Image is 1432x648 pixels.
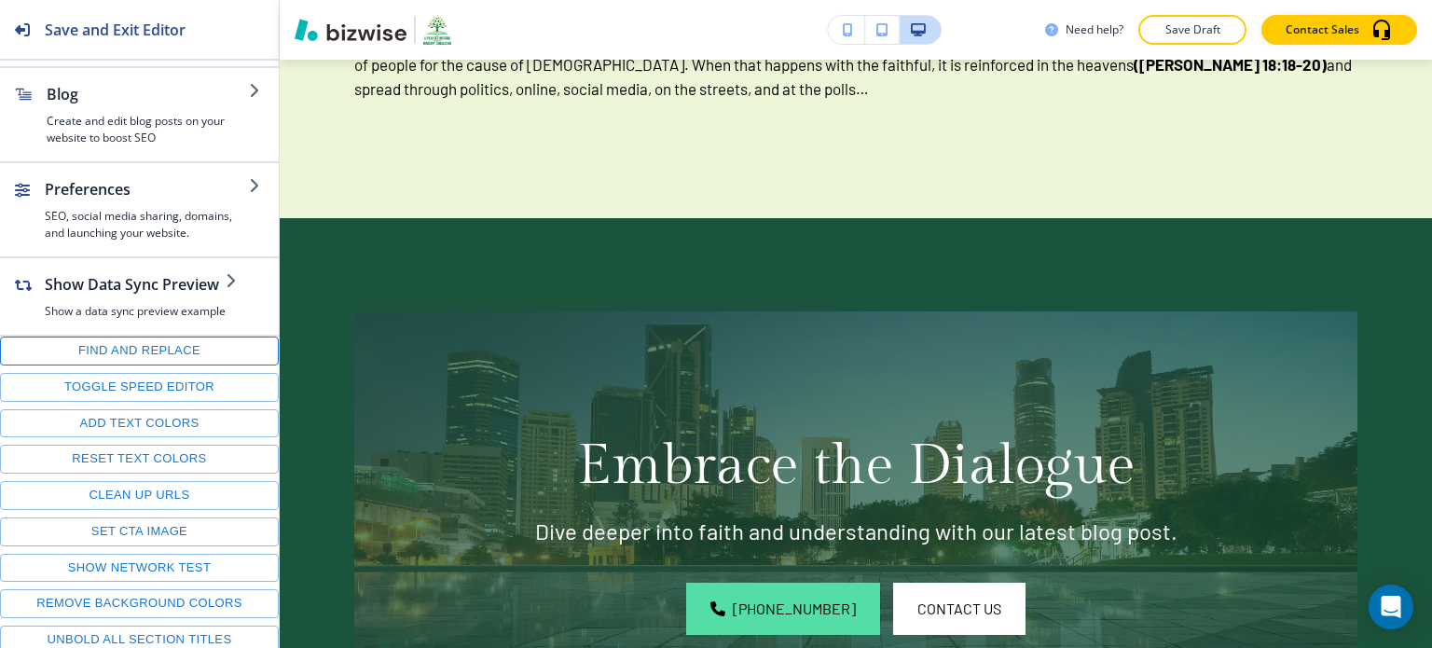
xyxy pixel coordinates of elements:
[421,433,1290,499] p: Embrace the Dialogue
[1138,15,1246,45] button: Save Draft
[45,178,249,200] h2: Preferences
[893,583,1026,635] button: CONTACT US
[423,15,451,45] img: Your Logo
[47,113,249,146] h4: Create and edit blog posts on your website to boost SEO
[45,208,249,241] h4: SEO, social media sharing, domains, and launching your website.
[45,303,226,320] h4: Show a data sync preview example
[733,598,856,620] span: [PHONE_NUMBER]
[1369,585,1413,629] div: Open Intercom Messenger
[47,83,249,105] h2: Blog
[917,598,1001,620] span: CONTACT US
[686,583,880,635] a: [PHONE_NUMBER]
[45,273,226,296] h2: Show Data Sync Preview
[45,19,186,41] h2: Save and Exit Editor
[295,19,406,41] img: Bizwise Logo
[421,517,1290,545] p: Dive deeper into faith and understanding with our latest blog post.
[1163,21,1222,38] p: Save Draft
[1286,21,1359,38] p: Contact Sales
[1134,55,1327,74] strong: ([PERSON_NAME] 18:18-20)
[1066,21,1123,38] h3: Need help?
[1261,15,1417,45] button: Contact Sales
